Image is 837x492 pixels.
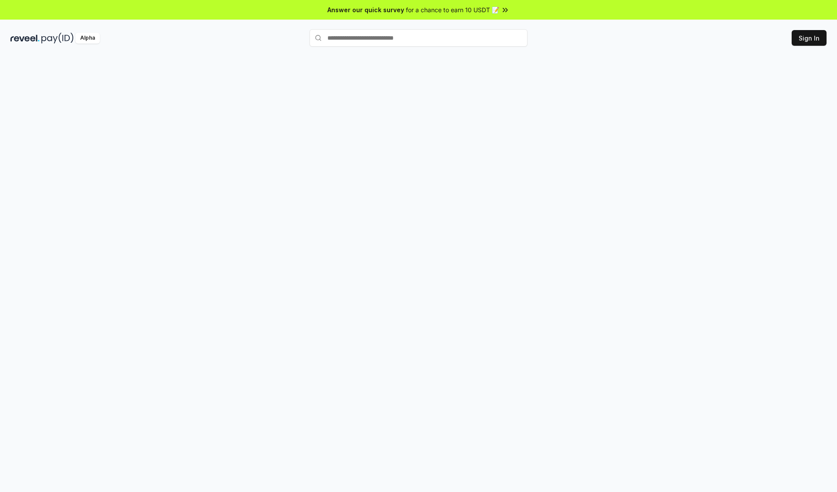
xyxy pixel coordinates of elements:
img: reveel_dark [10,33,40,44]
button: Sign In [792,30,827,46]
span: Answer our quick survey [327,5,404,14]
div: Alpha [75,33,100,44]
img: pay_id [41,33,74,44]
span: for a chance to earn 10 USDT 📝 [406,5,499,14]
